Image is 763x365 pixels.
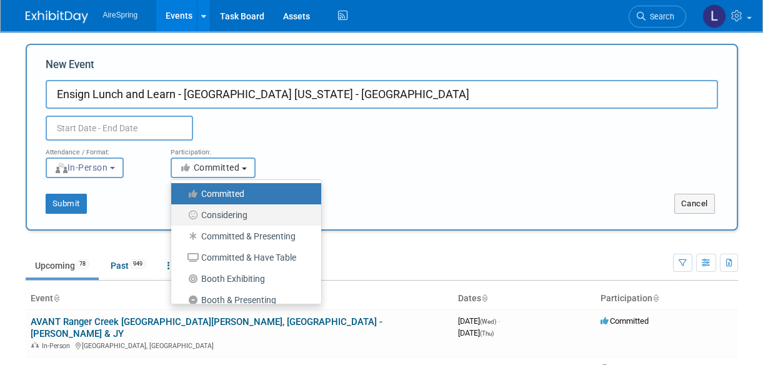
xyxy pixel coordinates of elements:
[480,330,494,337] span: (Thu)
[652,293,659,303] a: Sort by Participation Type
[498,316,500,326] span: -
[458,328,494,337] span: [DATE]
[26,11,88,23] img: ExhibitDay
[481,293,487,303] a: Sort by Start Date
[103,11,138,19] span: AireSpring
[101,254,156,277] a: Past949
[54,162,108,172] span: In-Person
[702,4,726,28] img: Lisa Chow
[177,228,309,244] label: Committed & Presenting
[46,116,193,141] input: Start Date - End Date
[601,316,649,326] span: Committed
[453,288,596,309] th: Dates
[76,259,89,269] span: 78
[31,340,448,350] div: [GEOGRAPHIC_DATA], [GEOGRAPHIC_DATA]
[646,12,674,21] span: Search
[177,249,309,266] label: Committed & Have Table
[46,141,152,157] div: Attendance / Format:
[171,141,277,157] div: Participation:
[177,271,309,287] label: Booth Exhibiting
[46,194,87,214] button: Submit
[458,316,500,326] span: [DATE]
[26,254,99,277] a: Upcoming78
[179,162,240,172] span: Committed
[31,342,39,348] img: In-Person Event
[129,259,146,269] span: 949
[42,342,74,350] span: In-Person
[171,157,256,178] button: Committed
[596,288,738,309] th: Participation
[480,318,496,325] span: (Wed)
[177,186,309,202] label: Committed
[46,157,124,178] button: In-Person
[46,80,718,109] input: Name of Trade Show / Conference
[674,194,715,214] button: Cancel
[26,288,453,309] th: Event
[46,57,94,77] label: New Event
[629,6,686,27] a: Search
[177,292,309,308] label: Booth & Presenting
[31,316,382,339] a: AVANT Ranger Creek [GEOGRAPHIC_DATA][PERSON_NAME], [GEOGRAPHIC_DATA] - [PERSON_NAME] & JY
[177,207,309,223] label: Considering
[53,293,59,303] a: Sort by Event Name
